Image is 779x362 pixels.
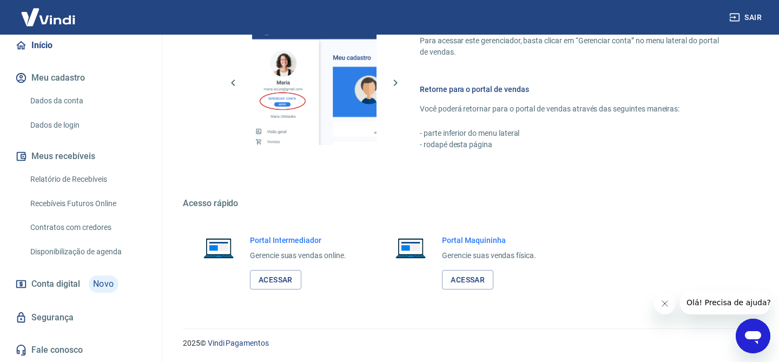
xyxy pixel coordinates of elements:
[13,66,149,90] button: Meu cadastro
[13,338,149,362] a: Fale conosco
[420,139,727,150] p: - rodapé desta página
[26,216,149,239] a: Contratos com credores
[680,291,770,314] iframe: Mensagem da empresa
[654,293,676,314] iframe: Fechar mensagem
[89,275,118,293] span: Novo
[420,103,727,115] p: Você poderá retornar para o portal de vendas através das seguintes maneiras:
[736,319,770,353] iframe: Botão para abrir a janela de mensagens
[13,306,149,330] a: Segurança
[26,193,149,215] a: Recebíveis Futuros Online
[420,35,727,58] p: Para acessar este gerenciador, basta clicar em “Gerenciar conta” no menu lateral do portal de ven...
[252,21,377,145] img: Imagem da dashboard mostrando o botão de gerenciar conta na sidebar no lado esquerdo
[727,8,766,28] button: Sair
[31,277,80,292] span: Conta digital
[442,235,536,246] h6: Portal Maquininha
[26,241,149,263] a: Disponibilização de agenda
[13,271,149,297] a: Conta digitalNovo
[250,235,346,246] h6: Portal Intermediador
[6,8,91,16] span: Olá! Precisa de ajuda?
[13,1,83,34] img: Vindi
[442,270,493,290] a: Acessar
[13,144,149,168] button: Meus recebíveis
[250,250,346,261] p: Gerencie suas vendas online.
[442,250,536,261] p: Gerencie suas vendas física.
[183,198,753,209] h5: Acesso rápido
[388,235,433,261] img: Imagem de um notebook aberto
[208,339,269,347] a: Vindi Pagamentos
[183,338,753,349] p: 2025 ©
[13,34,149,57] a: Início
[250,270,301,290] a: Acessar
[420,128,727,139] p: - parte inferior do menu lateral
[26,168,149,190] a: Relatório de Recebíveis
[420,84,727,95] h6: Retorne para o portal de vendas
[26,114,149,136] a: Dados de login
[196,235,241,261] img: Imagem de um notebook aberto
[26,90,149,112] a: Dados da conta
